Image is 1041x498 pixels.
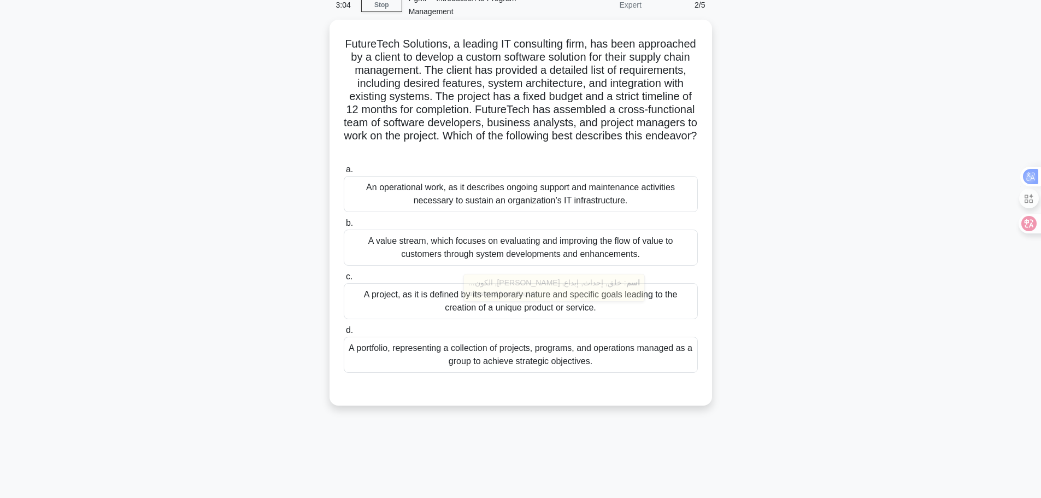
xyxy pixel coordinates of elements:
span: a. [346,165,353,174]
span: d. [346,325,353,335]
div: A portfolio, representing a collection of projects, programs, and operations managed as a group t... [344,337,698,373]
h5: FutureTech Solutions, a leading IT consulting firm, has been approached by a client to develop a ... [343,37,699,156]
span: c. [346,272,352,281]
span: b. [346,218,353,227]
div: A project, as it is defined by its temporary nature and specific goals leading to the creation of... [344,283,698,319]
div: A value stream, which focuses on evaluating and improving the flow of value to customers through ... [344,230,698,266]
div: An operational work, as it describes ongoing support and maintenance activities necessary to sust... [344,176,698,212]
